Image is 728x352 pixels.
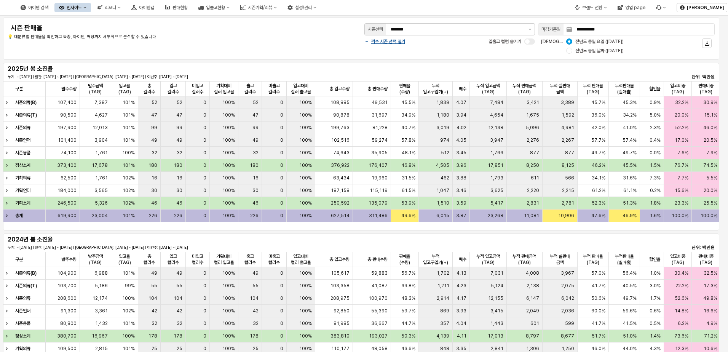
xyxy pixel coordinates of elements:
span: 누적 판매금액(TAG) [510,253,539,266]
span: 4,654 [490,112,503,118]
span: 877 [530,150,539,156]
span: 총 판매수량 [367,256,388,262]
strong: 시즌의류(B) [15,100,37,105]
span: 1.5% [650,162,661,168]
span: 누적 판매금액(TAG) [510,83,539,95]
span: 100% [222,162,235,168]
span: 3.88 [456,175,466,181]
span: 발주수량 [61,256,77,262]
span: 5,096 [526,125,539,131]
span: 0 [203,112,206,118]
strong: 시즌언더 [15,138,30,143]
span: 61.2% [592,187,605,194]
span: 974 [440,137,449,143]
span: 107,400 [57,99,77,106]
span: 20.0% [675,112,688,118]
span: 16 [177,175,182,181]
span: 누적 입고금액(TAG) [473,83,503,95]
span: 31,697 [372,112,388,118]
span: 출고 컬러수 [241,253,259,266]
span: 100% [299,112,312,118]
span: 101% [123,137,135,143]
span: 100% [299,125,312,131]
span: 7.6% [677,150,688,156]
span: 2,267 [562,137,574,143]
span: 49 [151,137,157,143]
span: 0.4% [650,137,661,143]
span: 입고비중(TAG) [667,83,688,95]
span: 3.45 [456,150,466,156]
button: 브랜드 전환 [570,3,611,12]
p: 💡 대분류별 판매율을 확인하고 복종, 아이템, 매장까지 세부적으로 분석할 수 있습니다. [8,34,302,40]
span: 출고 컬러수 [241,83,259,95]
div: Expand row [3,184,13,197]
span: 61.1% [623,187,637,194]
span: 30 [176,187,182,194]
span: 0 [203,150,206,156]
span: 입고비중(TAG) [667,253,688,266]
span: 2,276 [527,137,539,143]
span: 61.5% [402,187,415,194]
span: 30 [252,187,259,194]
div: 설정/관리 [295,5,312,10]
span: 4,505 [436,162,449,168]
span: 0 [203,162,206,168]
span: 49 [252,137,259,143]
strong: 시즌의류 [15,125,30,130]
span: 입고율(TAG) [114,253,135,266]
span: 구분 [15,86,23,92]
span: 5.5% [706,175,717,181]
span: 1,180 [437,112,449,118]
span: 발주금액(TAG) [83,253,108,266]
div: 설정/관리 [283,3,321,12]
div: Expand row [3,109,13,121]
span: 45.7% [591,99,605,106]
span: 100% [122,150,135,156]
span: 100% [299,137,312,143]
span: 3,565 [94,187,108,194]
span: 4.05 [456,137,466,143]
span: 3.94 [456,112,466,118]
span: 46.0% [703,125,717,131]
span: 1,761 [95,175,108,181]
span: 59,274 [372,137,388,143]
p: [PERSON_NAME] [687,5,724,11]
div: Expand row [3,134,13,146]
span: 구분 [15,256,23,262]
span: 99 [151,125,157,131]
span: 30 [151,187,157,194]
span: 총 컬러수 [141,83,157,95]
span: 기획대비 컬러 입고율 [213,253,235,266]
span: 376,922 [331,162,350,168]
div: 브랜드 전환 [582,5,602,10]
span: 입고대비 컬러 출고율 [290,253,312,266]
span: 미출고 컬러수 [265,83,283,95]
span: 100% [299,175,312,181]
span: 100% [299,150,312,156]
p: 누계: ~ [DATE] | 월간: [DATE] ~ [DATE] | [GEOGRAPHIC_DATA]: [DATE] ~ [DATE] | 이번주: [DATE] ~ [DATE] [8,74,479,80]
span: 누적 입고금액(TAG) [473,253,503,266]
div: Expand row [3,330,13,342]
span: 31.5% [402,175,415,181]
span: 100% [222,125,235,131]
div: 판매현황 [160,3,192,12]
span: 0 [280,137,283,143]
div: 인사이트 [67,5,82,10]
span: 입고 컬러수 [164,253,183,266]
button: 인사이트 [54,3,91,12]
span: 0 [280,99,283,106]
span: 판매비중(TAG) [695,253,717,266]
button: 영업 page [613,3,650,12]
span: 1,761 [95,150,108,156]
span: 입고율(TAG) [114,83,135,95]
span: 100% [222,150,235,156]
span: 101,400 [58,137,77,143]
span: 76.7% [674,162,688,168]
p: 짝수 시즌 선택 열기 [371,38,405,45]
span: 7,387 [94,99,108,106]
span: 3.46 [456,187,466,194]
span: 할인율 [649,256,661,262]
span: 0 [280,112,283,118]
